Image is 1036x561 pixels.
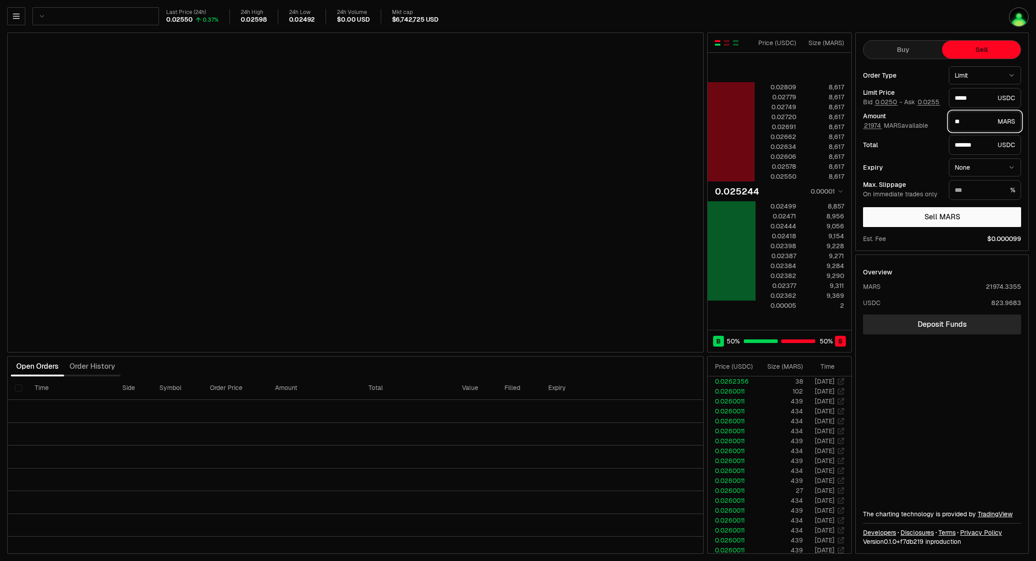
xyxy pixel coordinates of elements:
div: 0.02809 [756,83,796,92]
button: 0.00001 [808,186,844,197]
div: Version 0.1.0 + in production [863,537,1021,546]
div: 0.02749 [756,102,796,111]
td: 0.0260011 [708,505,757,515]
div: 8,617 [804,162,844,171]
div: 24h Low [289,9,315,16]
time: [DATE] [815,397,835,405]
div: USDC [863,298,881,307]
th: Side [115,376,153,400]
td: 0.0260011 [708,436,757,446]
time: [DATE] [815,447,835,455]
div: 0.02691 [756,122,796,131]
td: 434 [757,416,803,426]
div: 8,617 [804,93,844,102]
div: 0.02662 [756,132,796,141]
td: 434 [757,496,803,505]
a: Developers [863,528,896,537]
td: 102 [757,386,803,396]
th: Time [28,376,115,400]
div: 0.02550 [756,172,796,181]
div: 24h Volume [337,9,369,16]
button: Open Orders [11,357,64,376]
a: TradingView [978,510,1013,518]
img: pump mars [1010,8,1028,26]
div: 9,228 [804,241,844,250]
td: 38 [757,376,803,386]
iframe: Financial Chart [8,33,703,352]
th: Order Price [203,376,268,400]
td: 0.0260011 [708,426,757,436]
td: 0.0260011 [708,486,757,496]
div: Max. Slippage [863,181,942,188]
div: Size ( MARS ) [764,362,803,371]
th: Expiry [541,376,625,400]
div: 0.02598 [241,16,267,24]
span: f7db2199994d7c40918c4746e4b03054036fcb36 [900,538,924,546]
div: 8,617 [804,172,844,181]
span: Ask [904,98,940,107]
td: 434 [757,446,803,456]
button: Sell MARS [863,207,1021,227]
button: 0.0250 [874,98,898,106]
time: [DATE] [815,526,835,534]
div: 9,311 [804,281,844,290]
div: MARS [863,282,881,291]
td: 0.0260011 [708,396,757,406]
time: [DATE] [815,427,835,435]
div: Price ( USDC ) [715,362,756,371]
button: Show Sell Orders Only [723,39,730,46]
div: 0.02377 [756,281,796,290]
div: 8,617 [804,83,844,92]
div: 21974.3355 [986,282,1021,291]
td: 434 [757,406,803,416]
time: [DATE] [815,437,835,445]
button: Show Buy and Sell Orders [714,39,721,46]
time: [DATE] [815,457,835,465]
time: [DATE] [815,387,835,395]
div: 0.02398 [756,241,796,250]
div: $6,742,725 USD [392,16,439,24]
td: 434 [757,515,803,525]
div: 823.9683 [991,298,1021,307]
div: 8,857 [804,202,844,211]
div: 8,617 [804,142,844,151]
div: Time [811,362,835,371]
td: 0.0260011 [708,525,757,535]
button: Order History [64,357,121,376]
div: 0.02384 [756,261,796,270]
span: 50 % [727,337,740,346]
div: Amount [863,113,942,119]
td: 439 [757,545,803,555]
button: Show Buy Orders Only [732,39,739,46]
div: Limit Price [863,89,942,96]
span: MARS available [863,121,928,130]
a: Terms [938,528,956,537]
a: Deposit Funds [863,315,1021,334]
div: 8,617 [804,152,844,161]
td: 434 [757,466,803,476]
div: Size ( MARS ) [804,38,844,47]
div: 9,369 [804,291,844,300]
div: 8,617 [804,132,844,141]
div: 9,284 [804,261,844,270]
td: 0.0262356 [708,376,757,386]
div: Overview [863,268,892,277]
div: On immediate trades only [863,190,942,199]
div: USDC [949,88,1021,108]
span: $0.000099 [987,234,1021,243]
div: 0.02499 [756,202,796,211]
div: Mkt cap [392,9,439,16]
span: B [716,337,721,346]
div: 8,956 [804,212,844,221]
time: [DATE] [815,516,835,524]
a: Privacy Policy [960,528,1002,537]
time: [DATE] [815,546,835,554]
div: 0.02471 [756,212,796,221]
time: [DATE] [815,417,835,425]
div: 8,617 [804,122,844,131]
button: Buy [863,41,942,59]
div: 0.02606 [756,152,796,161]
div: 0.02382 [756,271,796,280]
th: Symbol [152,376,203,400]
div: Last Price (24h) [166,9,219,16]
